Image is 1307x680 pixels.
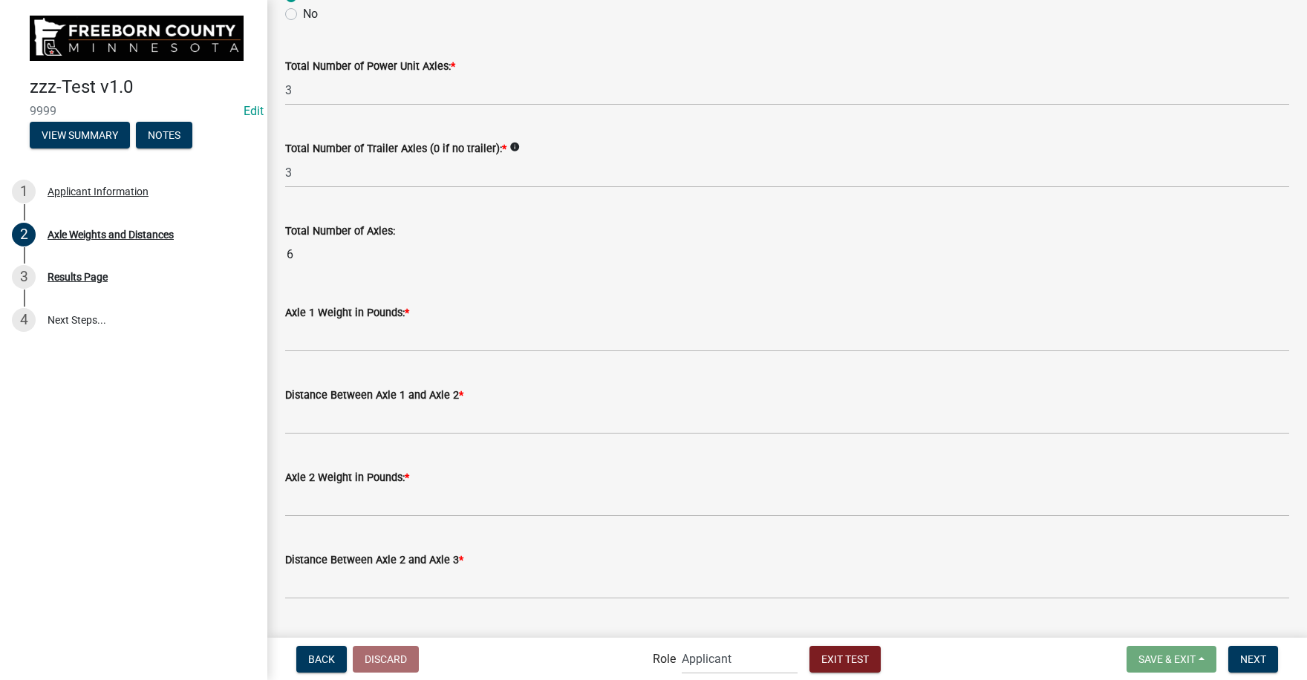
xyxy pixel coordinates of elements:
[30,104,238,118] span: 9999
[12,308,36,332] div: 4
[285,555,463,566] label: Distance Between Axle 2 and Axle 3
[136,122,192,148] button: Notes
[48,186,149,197] div: Applicant Information
[12,223,36,246] div: 2
[308,653,335,664] span: Back
[821,653,869,664] span: Exit Test
[285,390,463,401] label: Distance Between Axle 1 and Axle 2
[509,142,520,152] i: info
[136,130,192,142] wm-modal-confirm: Notes
[285,308,409,318] label: Axle 1 Weight in Pounds:
[12,180,36,203] div: 1
[30,122,130,148] button: View Summary
[285,226,395,237] label: Total Number of Axles:
[1138,653,1196,664] span: Save & Exit
[30,76,255,98] h4: zzz-Test v1.0
[285,473,409,483] label: Axle 2 Weight in Pounds:
[353,646,419,673] button: Discard
[244,104,264,118] a: Edit
[1240,653,1266,664] span: Next
[809,646,881,673] button: Exit Test
[285,62,455,72] label: Total Number of Power Unit Axles:
[30,130,130,142] wm-modal-confirm: Summary
[285,144,506,154] label: Total Number of Trailer Axles (0 if no trailer):
[244,104,264,118] wm-modal-confirm: Edit Application Number
[48,272,108,282] div: Results Page
[303,5,318,23] label: No
[48,229,174,240] div: Axle Weights and Distances
[296,646,347,673] button: Back
[1228,646,1278,673] button: Next
[653,653,676,665] label: Role
[30,16,244,61] img: Freeborn County, Minnesota
[1127,646,1216,673] button: Save & Exit
[12,265,36,289] div: 3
